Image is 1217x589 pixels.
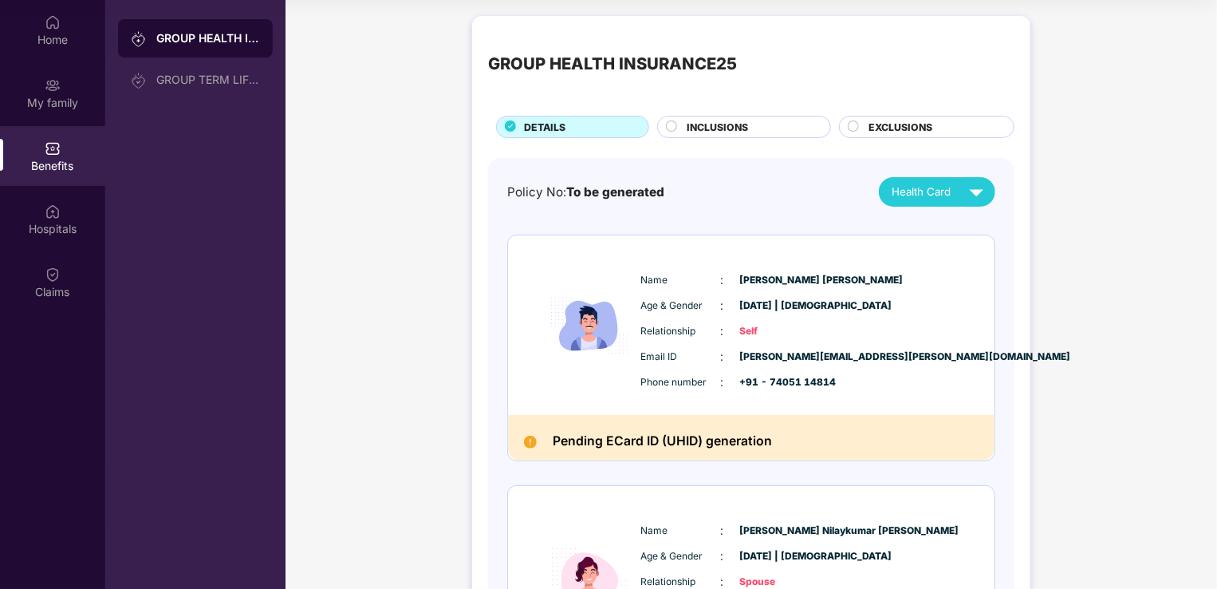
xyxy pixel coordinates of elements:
[721,547,724,565] span: :
[45,204,61,219] img: svg+xml;base64,PHN2ZyBpZD0iSG9zcGl0YWxzIiB4bWxucz0iaHR0cDovL3d3dy53My5vcmcvMjAwMC9zdmciIHdpZHRoPS...
[131,73,147,89] img: svg+xml;base64,PHN2ZyB3aWR0aD0iMjAiIGhlaWdodD0iMjAiIHZpZXdCb3g9IjAgMCAyMCAyMCIgZmlsbD0ibm9uZSIgeG...
[721,348,724,366] span: :
[721,374,724,391] span: :
[687,120,749,135] span: INCLUSIONS
[641,298,721,314] span: Age & Gender
[507,183,664,202] div: Policy No:
[721,271,724,289] span: :
[641,273,721,288] span: Name
[740,350,820,365] span: [PERSON_NAME][EMAIL_ADDRESS][PERSON_NAME][DOMAIN_NAME]
[566,184,664,200] span: To be generated
[641,375,721,390] span: Phone number
[892,184,951,200] span: Health Card
[641,524,721,539] span: Name
[868,120,932,135] span: EXCLUSIONS
[721,322,724,340] span: :
[45,140,61,156] img: svg+xml;base64,PHN2ZyBpZD0iQmVuZWZpdHMiIHhtbG5zPSJodHRwOi8vd3d3LnczLm9yZy8yMDAwL3N2ZyIgd2lkdGg9Ij...
[131,31,147,47] img: svg+xml;base64,PHN2ZyB3aWR0aD0iMjAiIGhlaWdodD0iMjAiIHZpZXdCb3g9IjAgMCAyMCAyMCIgZmlsbD0ibm9uZSIgeG...
[45,267,61,283] img: svg+xml;base64,PHN2ZyBpZD0iQ2xhaW0iIHhtbG5zPSJodHRwOi8vd3d3LnczLm9yZy8yMDAwL3N2ZyIgd2lkdGg9IjIwIi...
[740,273,820,288] span: [PERSON_NAME] [PERSON_NAME]
[524,120,565,135] span: DETAILS
[963,178,991,206] img: svg+xml;base64,PHN2ZyB4bWxucz0iaHR0cDovL3d3dy53My5vcmcvMjAwMC9zdmciIHZpZXdCb3g9IjAgMCAyNCAyNCIgd2...
[641,350,721,365] span: Email ID
[553,431,772,453] h2: Pending ECard ID (UHID) generation
[641,324,721,339] span: Relationship
[740,549,820,564] span: [DATE] | [DEMOGRAPHIC_DATA]
[641,549,721,564] span: Age & Gender
[45,14,61,30] img: svg+xml;base64,PHN2ZyBpZD0iSG9tZSIgeG1sbnM9Imh0dHA6Ly93d3cudzMub3JnLzIwMDAvc3ZnIiB3aWR0aD0iMjAiIG...
[488,51,737,77] div: GROUP HEALTH INSURANCE25
[740,375,820,390] span: +91 - 74051 14814
[740,524,820,539] span: [PERSON_NAME] Nilaykumar [PERSON_NAME]
[740,298,820,314] span: [DATE] | [DEMOGRAPHIC_DATA]
[721,297,724,314] span: :
[156,30,260,46] div: GROUP HEALTH INSURANCE25
[542,255,637,397] img: icon
[156,73,260,86] div: GROUP TERM LIFE INSURANCE
[45,77,61,93] img: svg+xml;base64,PHN2ZyB3aWR0aD0iMjAiIGhlaWdodD0iMjAiIHZpZXdCb3g9IjAgMCAyMCAyMCIgZmlsbD0ibm9uZSIgeG...
[879,177,995,207] button: Health Card
[740,324,820,339] span: Self
[524,436,537,449] img: Pending
[721,522,724,540] span: :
